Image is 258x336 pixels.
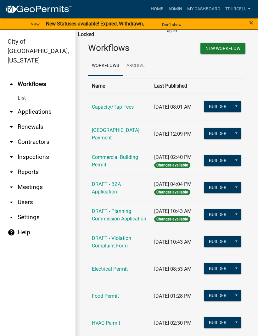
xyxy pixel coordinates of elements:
strong: New Statuses available! Expired, Withdrawn, Locked [46,21,144,37]
span: Changes available [154,162,190,168]
a: Archive [123,56,149,76]
button: New Workflow [200,43,245,54]
span: [DATE] 08:01 AM [154,104,192,110]
span: [DATE] 10:43 AM [154,239,192,245]
a: Home [148,3,166,15]
a: HVAC Permit [92,320,120,326]
button: Close [249,19,253,26]
i: arrow_drop_down [8,123,15,131]
button: Builder [204,128,232,139]
i: arrow_drop_down [8,214,15,221]
a: Tpurcell [223,3,253,15]
i: arrow_drop_down [8,168,15,176]
a: Commercial Building Permit [92,154,138,168]
span: [DATE] 02:40 PM [154,154,192,160]
i: arrow_drop_down [8,183,15,191]
a: DRAFT - BZA Application [92,181,121,195]
span: [DATE] 10:43 AM [154,208,192,214]
button: Builder [204,209,232,220]
button: Don't show again [155,19,189,36]
th: Name [88,78,150,94]
a: Electrical Permit [92,266,128,272]
span: [DATE] 01:28 PM [154,293,192,299]
a: Admin [166,3,185,15]
span: [DATE] 02:30 PM [154,320,192,326]
button: Builder [204,101,232,112]
span: [DATE] 04:04 PM [154,181,192,187]
i: arrow_drop_down [8,153,15,161]
button: Builder [204,317,232,328]
a: Food Permit [92,293,119,299]
button: Builder [204,155,232,166]
span: [DATE] 12:09 PM [154,131,192,137]
a: [GEOGRAPHIC_DATA] Payment [92,127,139,141]
button: Builder [204,263,232,274]
i: arrow_drop_up [8,80,15,88]
i: arrow_drop_down [8,108,15,116]
h3: Workflows [88,43,162,53]
button: Builder [204,236,232,247]
button: Builder [204,290,232,301]
i: arrow_drop_down [8,198,15,206]
button: Builder [204,182,232,193]
span: Changes available [154,189,190,195]
a: My Dashboard [185,3,223,15]
a: Workflows [88,56,123,76]
i: help [8,229,15,236]
a: DRAFT - Violation Complaint Form [92,235,131,249]
a: Capacity/Tap Fees [92,104,134,110]
span: Changes available [154,216,190,222]
span: [DATE] 08:53 AM [154,266,192,272]
th: Last Published [150,78,200,94]
i: arrow_drop_down [8,138,15,146]
a: DRAFT - Planning Commission Application [92,208,146,222]
span: × [249,18,253,27]
a: View [28,19,42,29]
